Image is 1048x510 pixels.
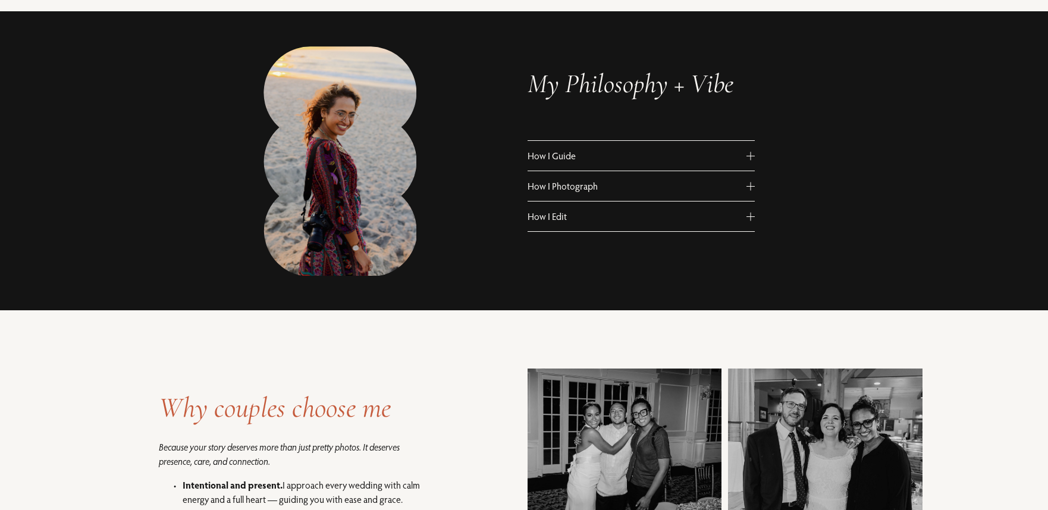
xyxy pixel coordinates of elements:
em: Why couples choose me [159,391,391,425]
button: How I Guide [528,141,755,171]
button: How I Edit [528,202,755,231]
em: My Philosophy + Vibe [528,68,733,100]
span: How I Edit [528,210,747,222]
strong: Intentional and present. [183,478,283,491]
span: How I Photograph [528,180,747,192]
button: How I Photograph [528,171,755,201]
p: I approach every wedding with calm energy and a full heart — guiding you with ease and grace. [183,478,420,506]
em: Because your story deserves more than just pretty photos. It deserves presence, care, and connect... [159,441,401,467]
span: How I Guide [528,150,747,162]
